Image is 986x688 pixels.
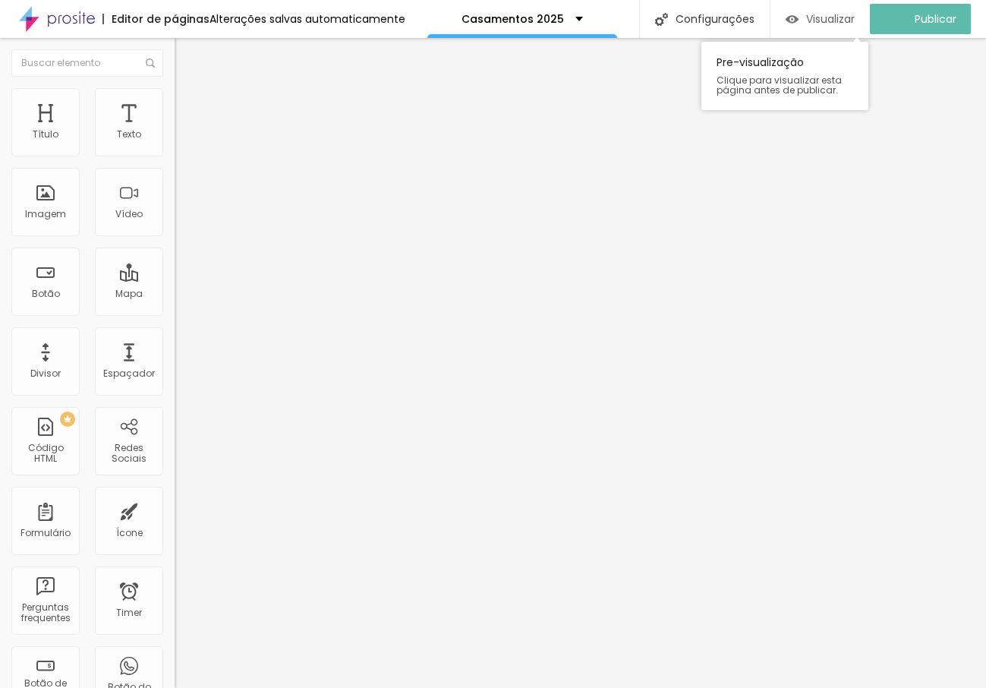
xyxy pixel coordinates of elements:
[870,4,971,34] button: Publicar
[11,49,163,77] input: Buscar elemento
[806,13,855,25] span: Visualizar
[25,209,66,219] div: Imagem
[103,368,155,379] div: Espaçador
[786,13,799,26] img: view-1.svg
[117,129,141,140] div: Texto
[102,14,209,24] div: Editor de páginas
[32,289,60,299] div: Botão
[30,368,61,379] div: Divisor
[655,13,668,26] img: Icone
[15,443,75,465] div: Código HTML
[770,4,870,34] button: Visualizar
[915,13,956,25] span: Publicar
[175,38,986,688] iframe: Editor
[99,443,159,465] div: Redes Sociais
[717,75,853,95] span: Clique para visualizar esta página antes de publicar.
[33,129,58,140] div: Título
[116,528,143,538] div: Ícone
[461,14,564,24] p: Casamentos 2025
[701,42,868,110] div: Pre-visualização
[15,602,75,624] div: Perguntas frequentes
[115,289,143,299] div: Mapa
[20,528,71,538] div: Formulário
[209,14,405,24] div: Alterações salvas automaticamente
[116,608,142,618] div: Timer
[115,209,143,219] div: Vídeo
[146,58,155,68] img: Icone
